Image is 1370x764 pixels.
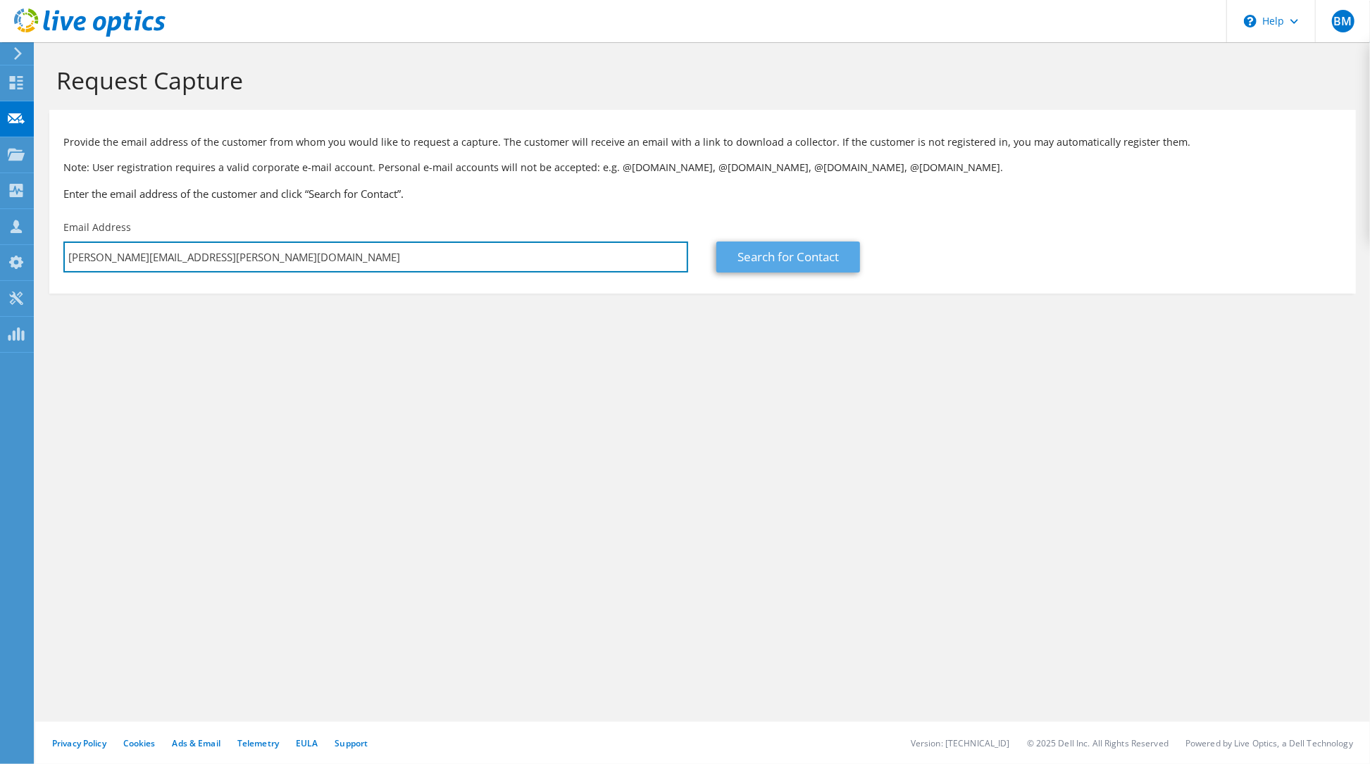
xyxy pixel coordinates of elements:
[1244,15,1257,27] svg: \n
[716,242,860,273] a: Search for Contact
[56,65,1342,95] h1: Request Capture
[296,737,318,749] a: EULA
[1185,737,1353,749] li: Powered by Live Optics, a Dell Technology
[63,220,131,234] label: Email Address
[1332,10,1355,32] span: BM
[335,737,368,749] a: Support
[911,737,1010,749] li: Version: [TECHNICAL_ID]
[173,737,220,749] a: Ads & Email
[123,737,156,749] a: Cookies
[1027,737,1169,749] li: © 2025 Dell Inc. All Rights Reserved
[63,160,1342,175] p: Note: User registration requires a valid corporate e-mail account. Personal e-mail accounts will ...
[63,134,1342,150] p: Provide the email address of the customer from whom you would like to request a capture. The cust...
[63,186,1342,201] h3: Enter the email address of the customer and click “Search for Contact”.
[237,737,279,749] a: Telemetry
[52,737,106,749] a: Privacy Policy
